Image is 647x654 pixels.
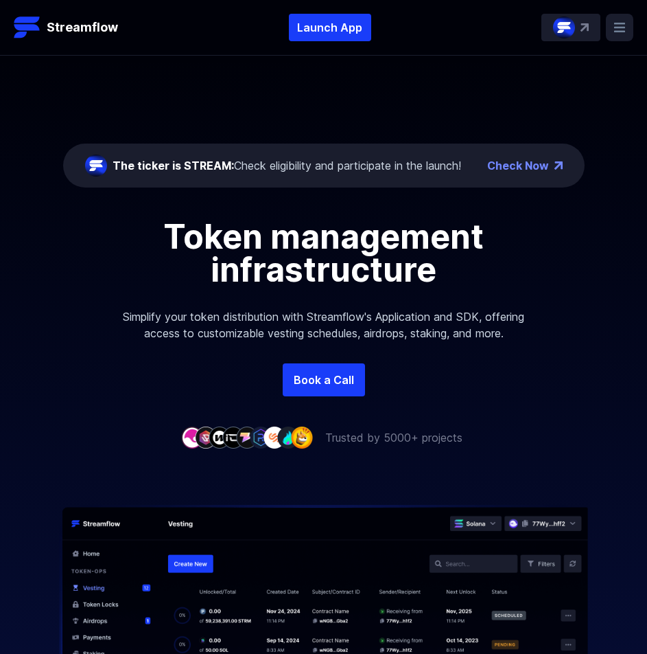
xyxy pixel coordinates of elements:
[277,427,299,448] img: company-8
[14,14,118,41] a: Streamflow
[291,427,313,448] img: company-9
[209,427,231,448] img: company-3
[325,429,462,446] p: Trusted by 5000+ projects
[195,427,217,448] img: company-2
[115,221,532,286] h1: Token management infrastructure
[14,14,41,41] img: Streamflow Logo
[250,427,272,448] img: company-6
[222,427,244,448] img: company-4
[289,14,371,41] button: Launch App
[553,16,575,38] img: streamflow-logo-circle.png
[113,159,234,172] span: The ticker is STREAM:
[263,427,285,448] img: company-7
[181,427,203,448] img: company-1
[283,363,365,396] a: Book a Call
[236,427,258,448] img: company-5
[104,286,543,363] p: Simplify your token distribution with Streamflow's Application and SDK, offering access to custom...
[85,155,107,177] img: streamflow-logo-circle.png
[487,157,549,174] a: Check Now
[580,23,589,32] img: top-right-arrow.svg
[47,18,118,37] p: Streamflow
[554,161,563,170] img: top-right-arrow.png
[113,157,461,174] div: Check eligibility and participate in the launch!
